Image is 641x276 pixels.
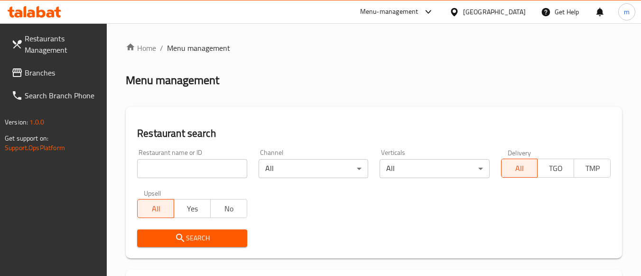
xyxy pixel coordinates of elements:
span: TGO [541,162,570,175]
a: Restaurants Management [4,27,107,61]
h2: Menu management [126,73,219,88]
div: All [380,159,489,178]
span: Search [145,232,239,244]
span: Branches [25,67,100,78]
label: Delivery [508,149,531,156]
span: Yes [178,202,207,216]
span: No [214,202,243,216]
span: Menu management [167,42,230,54]
a: Branches [4,61,107,84]
a: Search Branch Phone [4,84,107,107]
button: All [501,159,538,178]
span: All [141,202,170,216]
label: Upsell [144,190,161,196]
button: TGO [537,159,574,178]
span: 1.0.0 [29,116,44,128]
div: Menu-management [360,6,418,18]
span: Search Branch Phone [25,90,100,101]
div: [GEOGRAPHIC_DATA] [463,7,526,17]
button: No [210,199,247,218]
li: / [160,42,163,54]
a: Home [126,42,156,54]
h2: Restaurant search [137,126,611,141]
input: Search for restaurant name or ID.. [137,159,247,178]
span: All [505,162,534,175]
div: All [259,159,368,178]
button: All [137,199,174,218]
button: TMP [574,159,611,178]
span: Version: [5,116,28,128]
nav: breadcrumb [126,42,622,54]
span: Get support on: [5,132,48,144]
button: Yes [174,199,211,218]
span: m [624,7,630,17]
a: Support.OpsPlatform [5,142,65,154]
button: Search [137,229,247,247]
span: Restaurants Management [25,33,100,56]
span: TMP [578,162,607,175]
